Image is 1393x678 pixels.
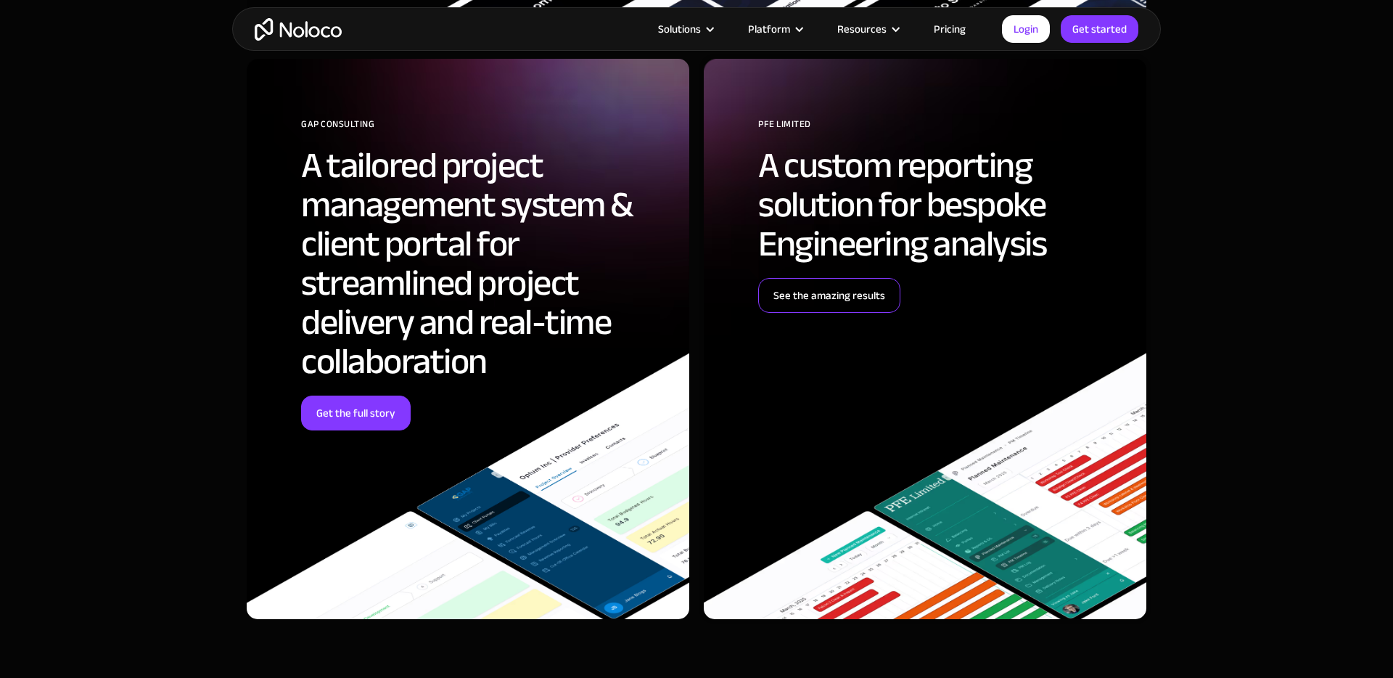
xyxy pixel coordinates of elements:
[1061,15,1138,43] a: Get started
[916,20,984,38] a: Pricing
[1002,15,1050,43] a: Login
[255,18,342,41] a: home
[301,113,667,146] div: GAP Consulting
[658,20,701,38] div: Solutions
[748,20,790,38] div: Platform
[837,20,887,38] div: Resources
[301,146,667,381] h2: A tailored project management system & client portal for streamlined project delivery and real-ti...
[730,20,819,38] div: Platform
[640,20,730,38] div: Solutions
[819,20,916,38] div: Resources
[758,113,1125,146] div: PFE Limited
[758,278,900,313] a: See the amazing results
[758,146,1125,264] h2: A custom reporting solution for bespoke Engineering analysis
[301,396,411,430] a: Get the full story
